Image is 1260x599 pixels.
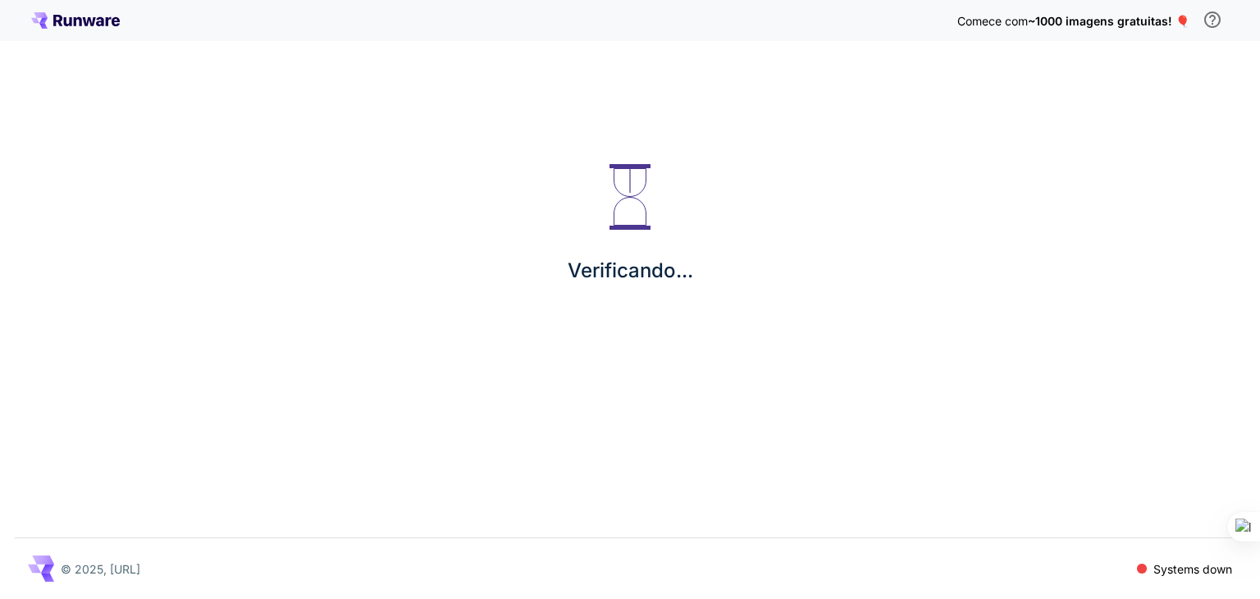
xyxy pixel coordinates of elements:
[61,562,140,576] font: © 2025, [URL]
[1196,3,1229,36] button: Para se qualificar para crédito gratuito, você precisa se inscrever com um endereço de e-mail com...
[568,258,693,282] font: Verificando...
[1153,560,1232,578] p: Systems down
[1028,14,1189,28] font: ~1000 imagens gratuitas! 🎈
[957,14,1028,28] font: Comece com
